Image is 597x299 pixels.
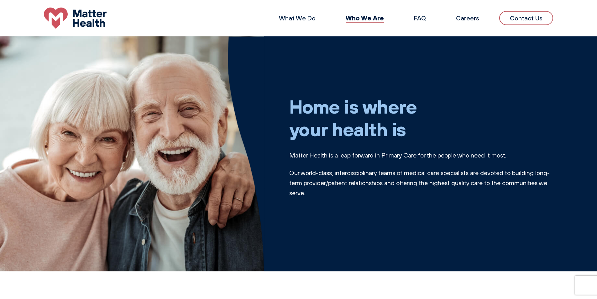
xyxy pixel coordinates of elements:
a: FAQ [414,14,426,22]
h1: Home is where your health is [289,95,553,140]
p: Matter Health is a leap forward in Primary Care for the people who need it most. [289,150,553,160]
a: What We Do [279,14,316,22]
a: Careers [456,14,479,22]
a: Who We Are [346,14,384,22]
a: Contact Us [499,11,553,25]
p: Our world-class, interdisciplinary teams of medical care specialists are devoted to building long... [289,168,553,198]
